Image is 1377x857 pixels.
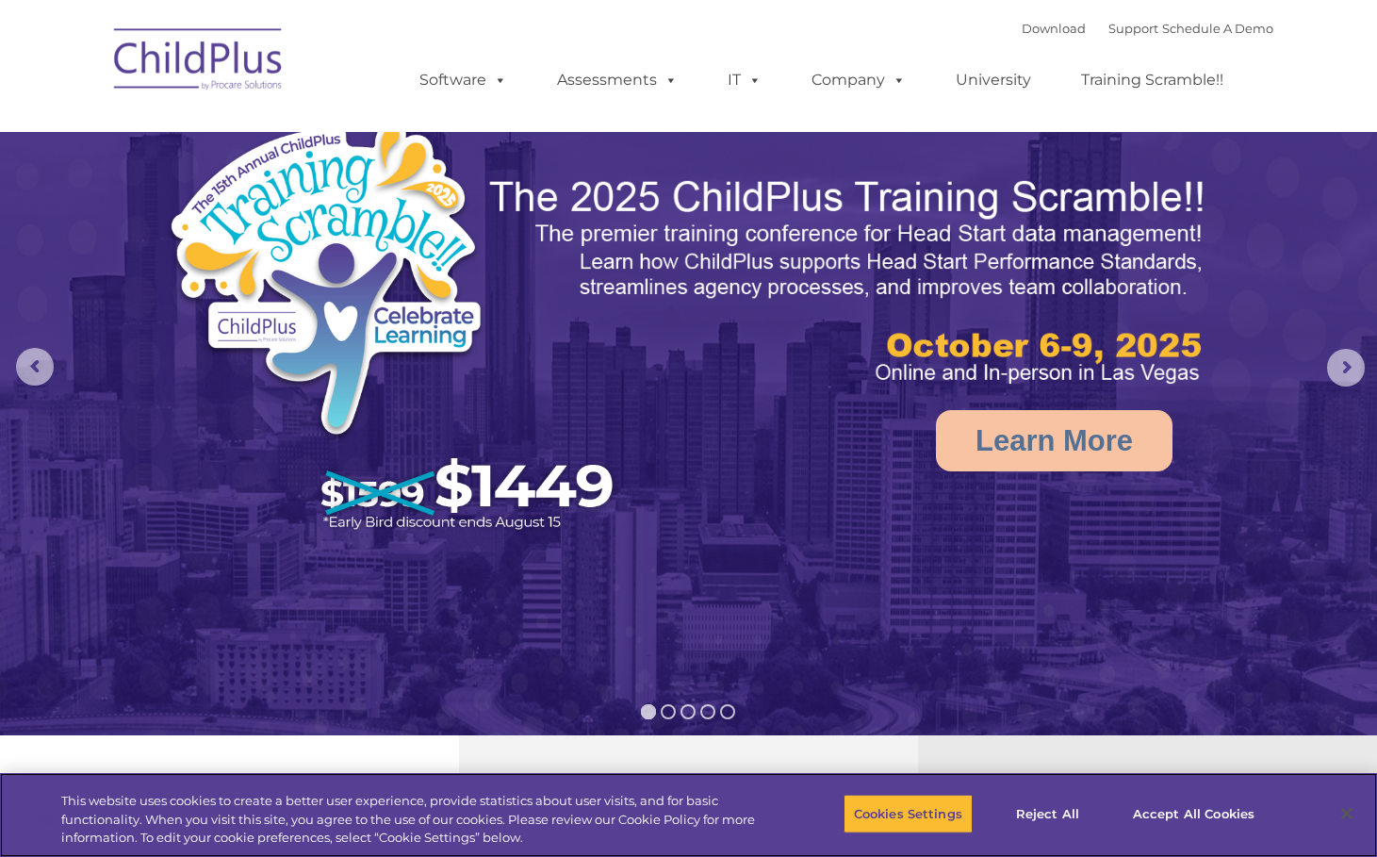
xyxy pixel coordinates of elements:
a: Assessments [538,61,697,99]
button: Close [1326,793,1368,834]
a: Company [793,61,925,99]
button: Accept All Cookies [1123,794,1265,833]
a: Software [401,61,526,99]
a: Download [1022,21,1086,36]
a: Schedule A Demo [1162,21,1273,36]
button: Reject All [989,794,1107,833]
span: Last name [262,124,320,139]
img: ChildPlus by Procare Solutions [105,15,293,109]
a: Learn More [936,410,1172,471]
button: Cookies Settings [844,794,973,833]
font: | [1022,21,1273,36]
a: Support [1108,21,1158,36]
span: Phone number [262,202,342,216]
a: University [937,61,1050,99]
a: IT [709,61,780,99]
div: This website uses cookies to create a better user experience, provide statistics about user visit... [61,792,758,848]
a: Training Scramble!! [1062,61,1242,99]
